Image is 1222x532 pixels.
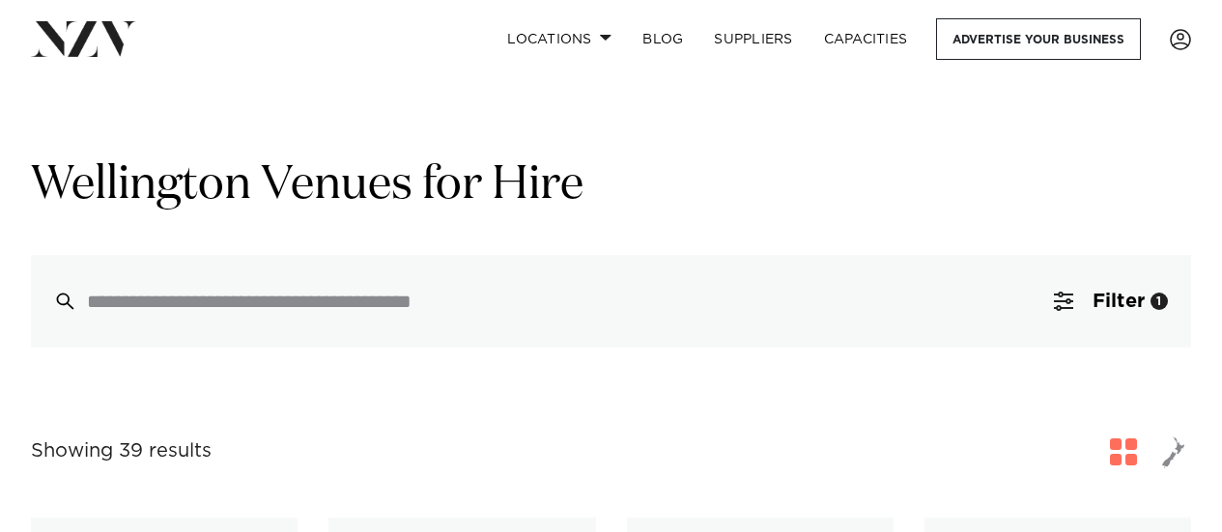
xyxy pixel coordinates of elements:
[31,436,212,466] div: Showing 39 results
[936,18,1141,60] a: Advertise your business
[698,18,808,60] a: SUPPLIERS
[492,18,627,60] a: Locations
[31,155,1191,216] h1: Wellington Venues for Hire
[1031,255,1191,348] button: Filter1
[1093,292,1145,311] span: Filter
[31,21,136,56] img: nzv-logo.png
[1151,293,1168,310] div: 1
[809,18,924,60] a: Capacities
[627,18,698,60] a: BLOG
